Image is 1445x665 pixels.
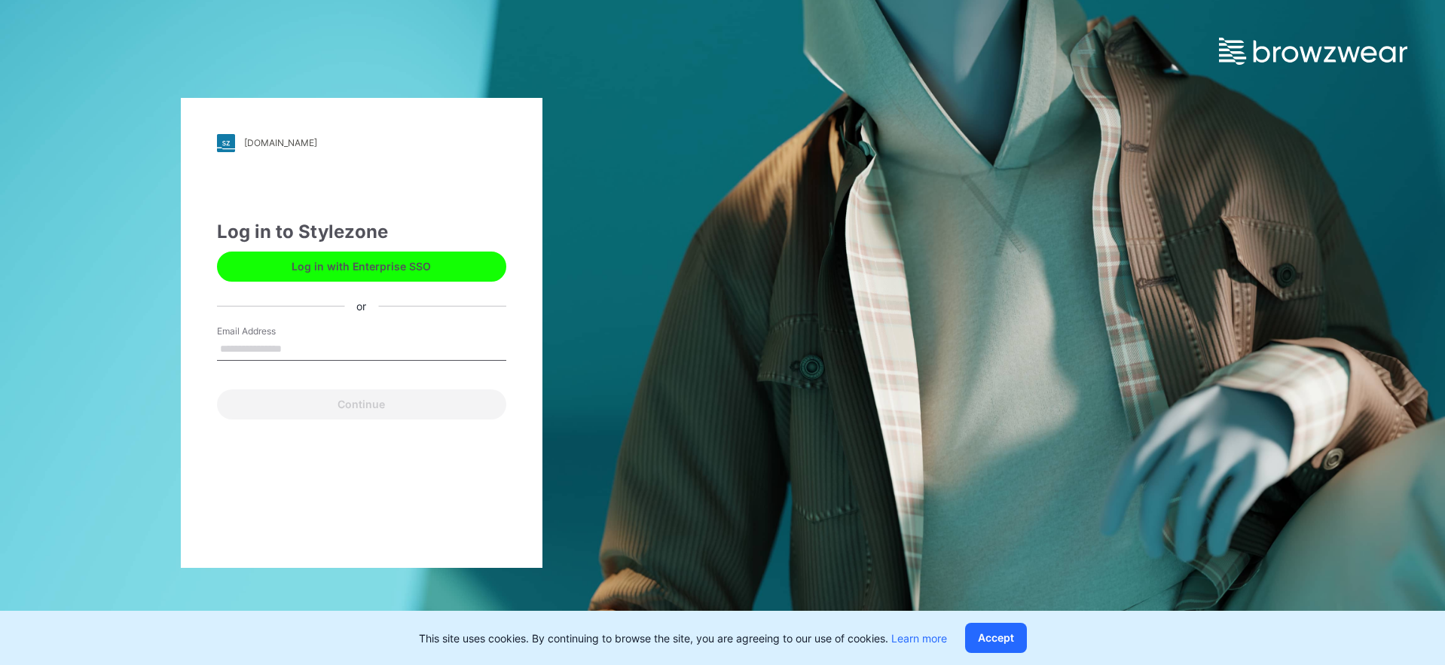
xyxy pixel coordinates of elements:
div: Log in to Stylezone [217,218,506,246]
p: This site uses cookies. By continuing to browse the site, you are agreeing to our use of cookies. [419,630,947,646]
img: stylezone-logo.562084cfcfab977791bfbf7441f1a819.svg [217,134,235,152]
button: Log in with Enterprise SSO [217,252,506,282]
div: [DOMAIN_NAME] [244,137,317,148]
div: or [344,298,378,314]
img: browzwear-logo.e42bd6dac1945053ebaf764b6aa21510.svg [1219,38,1407,65]
a: [DOMAIN_NAME] [217,134,506,152]
label: Email Address [217,325,322,338]
button: Accept [965,623,1027,653]
a: Learn more [891,632,947,645]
